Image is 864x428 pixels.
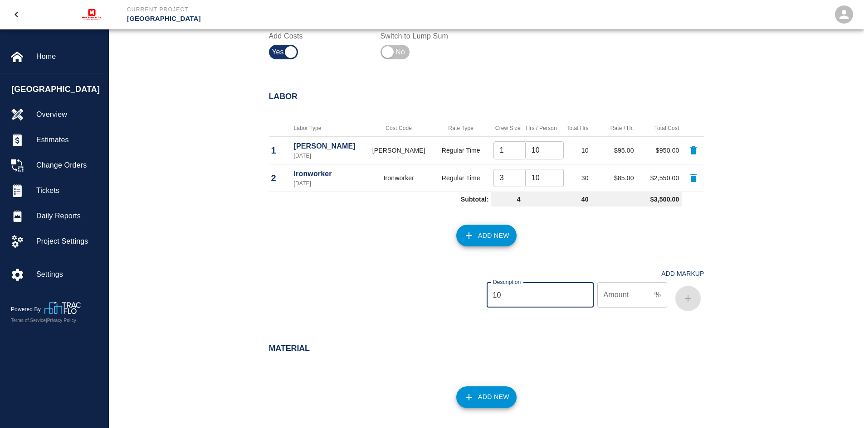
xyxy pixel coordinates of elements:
iframe: Chat Widget [819,385,864,428]
th: Total Cost [636,120,682,137]
td: Subtotal: [269,192,491,207]
img: TracFlo [44,302,81,314]
p: 1 [271,144,289,157]
span: Daily Reports [36,211,101,221]
td: $3,500.00 [591,192,682,207]
td: $95.00 [591,136,636,164]
p: Ironworker [294,168,365,179]
td: 40 [523,192,591,207]
p: [GEOGRAPHIC_DATA] [127,14,481,24]
td: [PERSON_NAME] [367,136,431,164]
p: [DATE] [294,179,365,188]
span: Overview [36,109,101,120]
td: Regular Time [431,136,491,164]
h2: Material [269,344,704,354]
th: Total Hrs [559,120,591,137]
button: Add New [456,386,517,408]
th: Rate / Hr. [591,120,636,137]
td: Ironworker [367,164,431,192]
span: Change Orders [36,160,101,171]
label: Add Costs [269,31,370,41]
button: Add New [456,225,517,246]
p: [PERSON_NAME] [294,141,365,152]
img: MAX Steel & Co. [75,2,109,27]
a: Terms of Service [11,318,46,323]
p: 2 [271,171,289,185]
a: Privacy Policy [47,318,76,323]
td: $2,550.00 [636,164,682,192]
h2: Labor [269,92,704,102]
h4: Add Markup [661,270,704,278]
td: 4 [491,192,523,207]
td: 30 [559,164,591,192]
th: Crew Size [491,120,523,137]
td: Regular Time [431,164,491,192]
th: Rate Type [431,120,491,137]
span: | [46,318,47,323]
td: $950.00 [636,136,682,164]
td: $85.00 [591,164,636,192]
label: Switch to Lump Sum [381,31,481,41]
th: Cost Code [367,120,431,137]
button: open drawer [5,4,27,25]
td: 10 [559,136,591,164]
span: Project Settings [36,236,101,247]
p: % [654,289,661,300]
span: [GEOGRAPHIC_DATA] [11,83,104,96]
span: Estimates [36,135,101,145]
label: Description [493,278,521,286]
p: Current Project [127,5,481,14]
th: Hrs / Person [523,120,559,137]
th: Labor Type [292,120,367,137]
p: [DATE] [294,152,365,160]
p: Powered By [11,305,44,313]
span: Tickets [36,185,101,196]
span: Settings [36,269,101,280]
span: Home [36,51,101,62]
